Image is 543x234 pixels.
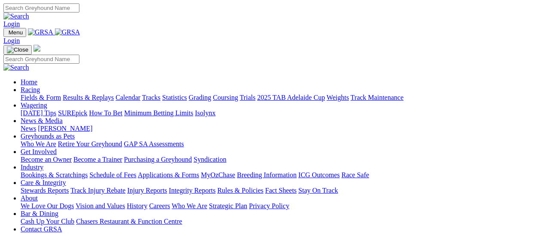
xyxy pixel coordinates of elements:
[189,94,211,101] a: Grading
[21,156,540,163] div: Get Involved
[213,94,238,101] a: Coursing
[89,109,123,117] a: How To Bet
[169,187,215,194] a: Integrity Reports
[124,109,193,117] a: Minimum Betting Limits
[21,187,540,194] div: Care & Integrity
[138,171,199,179] a: Applications & Forms
[257,94,325,101] a: 2025 TAB Adelaide Cup
[21,140,56,148] a: Who We Are
[21,78,37,86] a: Home
[3,37,20,44] a: Login
[3,3,79,12] input: Search
[21,102,47,109] a: Wagering
[249,202,289,209] a: Privacy Policy
[21,94,540,102] div: Racing
[21,171,88,179] a: Bookings & Scratchings
[7,46,28,53] img: Close
[298,187,338,194] a: Stay On Track
[21,218,540,225] div: Bar & Dining
[127,202,147,209] a: History
[21,109,540,117] div: Wagering
[209,202,247,209] a: Strategic Plan
[76,202,125,209] a: Vision and Values
[21,225,62,233] a: Contact GRSA
[28,28,53,36] img: GRSA
[21,218,74,225] a: Cash Up Your Club
[124,156,192,163] a: Purchasing a Greyhound
[237,171,297,179] a: Breeding Information
[149,202,170,209] a: Careers
[162,94,187,101] a: Statistics
[9,29,23,36] span: Menu
[21,179,66,186] a: Care & Integrity
[73,156,122,163] a: Become a Trainer
[21,210,58,217] a: Bar & Dining
[21,187,69,194] a: Stewards Reports
[3,64,29,71] img: Search
[21,125,36,132] a: News
[63,94,114,101] a: Results & Replays
[127,187,167,194] a: Injury Reports
[195,109,215,117] a: Isolynx
[265,187,297,194] a: Fact Sheets
[142,94,161,101] a: Tracks
[21,94,61,101] a: Fields & Form
[21,148,57,155] a: Get Involved
[21,125,540,132] div: News & Media
[21,132,75,140] a: Greyhounds as Pets
[217,187,264,194] a: Rules & Policies
[21,163,43,171] a: Industry
[172,202,207,209] a: Who We Are
[55,28,80,36] img: GRSA
[21,86,40,93] a: Racing
[33,45,40,52] img: logo-grsa-white.png
[201,171,235,179] a: MyOzChase
[38,125,92,132] a: [PERSON_NAME]
[21,156,72,163] a: Become an Owner
[327,94,349,101] a: Weights
[70,187,125,194] a: Track Injury Rebate
[115,94,140,101] a: Calendar
[21,117,63,124] a: News & Media
[21,194,38,202] a: About
[3,28,26,37] button: Toggle navigation
[351,94,403,101] a: Track Maintenance
[3,12,29,20] img: Search
[58,140,122,148] a: Retire Your Greyhound
[3,55,79,64] input: Search
[89,171,136,179] a: Schedule of Fees
[21,202,540,210] div: About
[76,218,182,225] a: Chasers Restaurant & Function Centre
[21,140,540,148] div: Greyhounds as Pets
[21,202,74,209] a: We Love Our Dogs
[3,20,20,28] a: Login
[124,140,184,148] a: GAP SA Assessments
[341,171,369,179] a: Race Safe
[194,156,226,163] a: Syndication
[240,94,255,101] a: Trials
[58,109,87,117] a: SUREpick
[21,171,540,179] div: Industry
[298,171,340,179] a: ICG Outcomes
[21,109,56,117] a: [DATE] Tips
[3,45,32,55] button: Toggle navigation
